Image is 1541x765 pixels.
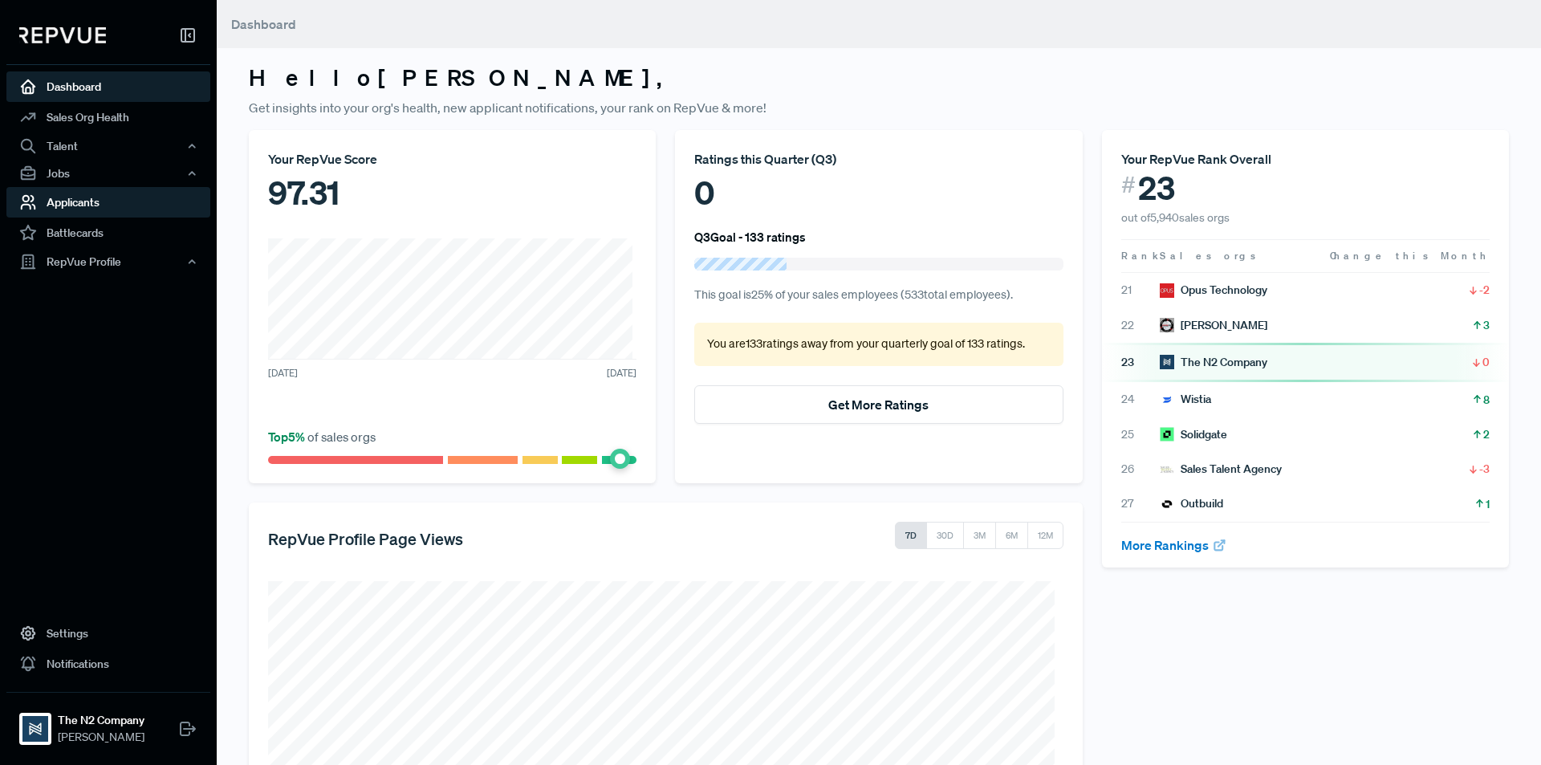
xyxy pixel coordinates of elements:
[268,429,376,445] span: of sales orgs
[6,187,210,218] a: Applicants
[1121,317,1160,334] span: 22
[1160,354,1267,371] div: The N2 Company
[1486,496,1490,512] span: 1
[1479,461,1490,477] span: -3
[249,64,1509,92] h3: Hello [PERSON_NAME] ,
[58,712,144,729] strong: The N2 Company
[6,692,210,752] a: The N2 CompanyThe N2 Company[PERSON_NAME]
[6,132,210,160] button: Talent
[22,716,48,742] img: The N2 Company
[1483,426,1490,442] span: 2
[249,98,1509,117] p: Get insights into your org's health, new applicant notifications, your rank on RepVue & more!
[268,529,463,548] h5: RepVue Profile Page Views
[694,287,1063,304] p: This goal is 25 % of your sales employees ( 533 total employees).
[1121,169,1136,201] span: #
[926,522,964,549] button: 30D
[1160,317,1267,334] div: [PERSON_NAME]
[1121,391,1160,408] span: 24
[6,218,210,248] a: Battlecards
[694,385,1063,424] button: Get More Ratings
[1160,283,1174,298] img: Opus Technology
[1160,462,1174,477] img: Sales Talent Agency
[707,336,1050,353] p: You are 133 ratings away from your quarterly goal of 133 ratings .
[1160,249,1258,262] span: Sales orgs
[1483,392,1490,408] span: 8
[1121,249,1160,263] span: Rank
[231,16,296,32] span: Dashboard
[268,169,636,217] div: 97.31
[1483,317,1490,333] span: 3
[1121,282,1160,299] span: 21
[58,729,144,746] span: [PERSON_NAME]
[1121,461,1160,478] span: 26
[268,366,298,380] span: [DATE]
[1482,354,1490,370] span: 0
[1027,522,1063,549] button: 12M
[1121,151,1271,167] span: Your RepVue Rank Overall
[268,429,307,445] span: Top 5 %
[963,522,996,549] button: 3M
[1121,426,1160,443] span: 25
[268,149,636,169] div: Your RepVue Score
[6,649,210,679] a: Notifications
[1160,427,1174,442] img: Solidgate
[1330,249,1490,262] span: Change this Month
[6,71,210,102] a: Dashboard
[6,618,210,649] a: Settings
[607,366,636,380] span: [DATE]
[1160,495,1223,512] div: Outbuild
[1479,282,1490,298] span: -2
[6,102,210,132] a: Sales Org Health
[995,522,1028,549] button: 6M
[1160,461,1282,478] div: Sales Talent Agency
[694,230,806,244] h6: Q3 Goal - 133 ratings
[1121,537,1227,553] a: More Rankings
[1121,210,1230,225] span: out of 5,940 sales orgs
[1160,497,1174,511] img: Outbuild
[1138,169,1175,207] span: 23
[1121,495,1160,512] span: 27
[1160,426,1227,443] div: Solidgate
[19,27,106,43] img: RepVue
[1160,355,1174,369] img: The N2 Company
[895,522,927,549] button: 7D
[6,248,210,275] button: RepVue Profile
[1160,393,1174,407] img: Wistia
[1160,282,1267,299] div: Opus Technology
[6,160,210,187] button: Jobs
[694,169,1063,217] div: 0
[694,149,1063,169] div: Ratings this Quarter ( Q3 )
[1160,391,1211,408] div: Wistia
[1121,354,1160,371] span: 23
[1160,318,1174,332] img: Raymond West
